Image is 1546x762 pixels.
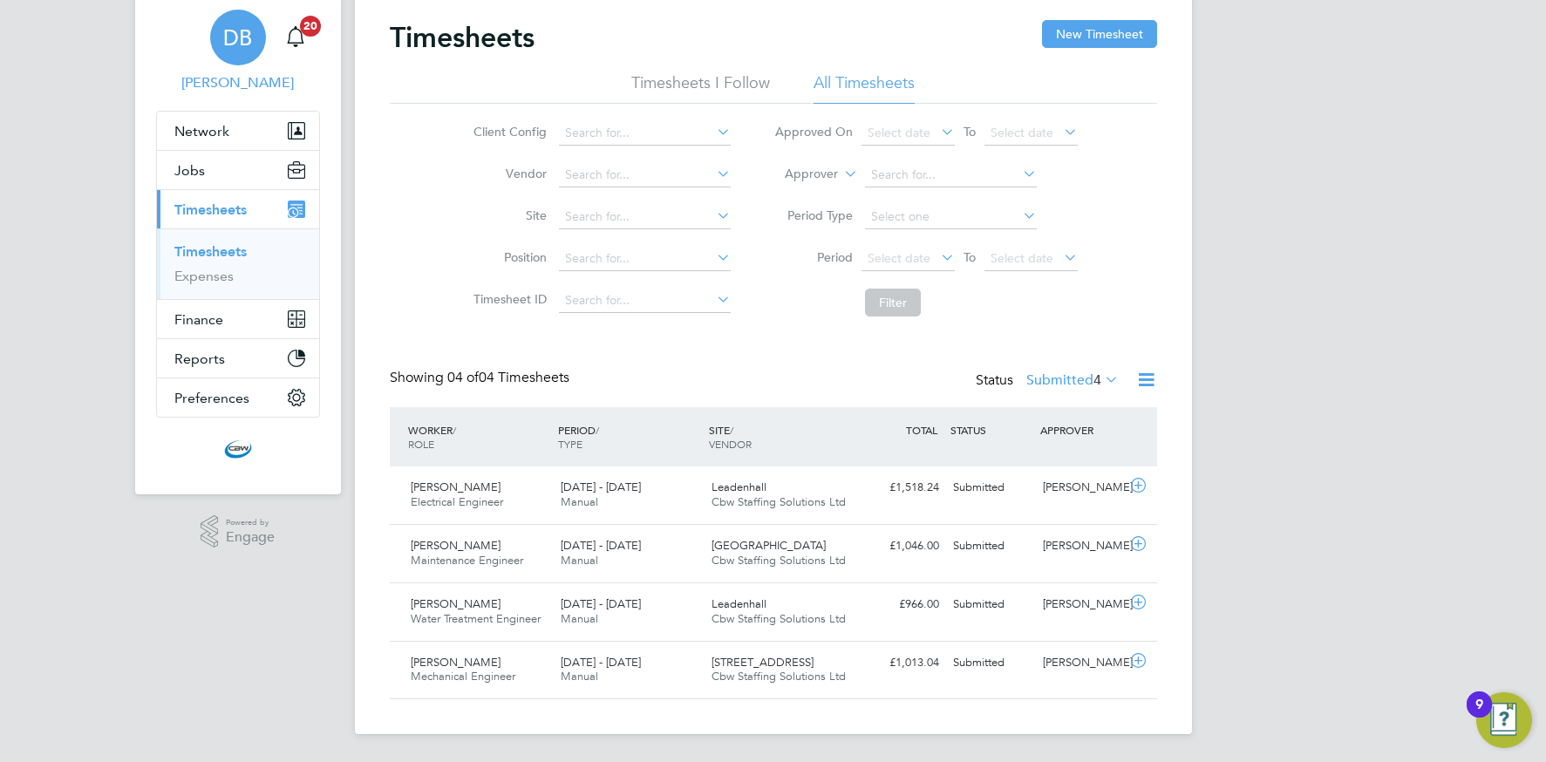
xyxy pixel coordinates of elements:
span: ROLE [408,437,434,451]
div: Timesheets [157,228,319,299]
label: Position [468,249,547,265]
div: [PERSON_NAME] [1036,649,1127,677]
div: [PERSON_NAME] [1036,532,1127,561]
div: [PERSON_NAME] [1036,590,1127,619]
span: Powered by [226,515,275,530]
div: STATUS [946,414,1037,446]
span: Manual [561,611,598,626]
span: [PERSON_NAME] [411,538,501,553]
button: Preferences [157,378,319,417]
div: APPROVER [1036,414,1127,446]
input: Select one [865,205,1037,229]
span: 04 of [447,369,479,386]
input: Search for... [559,205,731,229]
span: Cbw Staffing Solutions Ltd [712,494,846,509]
div: Submitted [946,590,1037,619]
span: [GEOGRAPHIC_DATA] [712,538,826,553]
span: [PERSON_NAME] [411,655,501,670]
input: Search for... [559,163,731,187]
span: Manual [561,553,598,568]
input: Search for... [559,121,731,146]
div: £1,518.24 [855,473,946,502]
span: Manual [561,669,598,684]
span: Cbw Staffing Solutions Ltd [712,553,846,568]
div: £1,013.04 [855,649,946,677]
span: [DATE] - [DATE] [561,480,641,494]
label: Period Type [774,208,853,223]
span: 4 [1093,371,1101,389]
h2: Timesheets [390,20,535,55]
div: 9 [1475,704,1483,727]
label: Timesheet ID [468,291,547,307]
div: Submitted [946,532,1037,561]
div: [PERSON_NAME] [1036,473,1127,502]
div: Status [976,369,1122,393]
button: Network [157,112,319,150]
span: Network [174,123,229,139]
span: Electrical Engineer [411,494,503,509]
label: Approved On [774,124,853,139]
div: £966.00 [855,590,946,619]
span: To [958,246,981,269]
span: Reports [174,350,225,367]
span: [DATE] - [DATE] [561,538,641,553]
button: Jobs [157,151,319,189]
span: [PERSON_NAME] [411,480,501,494]
a: DB[PERSON_NAME] [156,10,320,93]
span: Finance [174,311,223,328]
div: Showing [390,369,573,387]
div: £1,046.00 [855,532,946,561]
span: Select date [868,250,930,266]
span: [DATE] - [DATE] [561,655,641,670]
label: Period [774,249,853,265]
input: Search for... [559,247,731,271]
label: Submitted [1026,371,1119,389]
button: New Timesheet [1042,20,1157,48]
div: Submitted [946,473,1037,502]
span: VENDOR [709,437,752,451]
span: Cbw Staffing Solutions Ltd [712,669,846,684]
img: cbwstaffingsolutions-logo-retina.png [224,435,252,463]
span: Jobs [174,162,205,179]
button: Reports [157,339,319,378]
input: Search for... [865,163,1037,187]
span: Daniel Barber [156,72,320,93]
button: Filter [865,289,921,316]
input: Search for... [559,289,731,313]
span: Water Treatment Engineer [411,611,541,626]
span: Select date [991,125,1053,140]
span: Maintenance Engineer [411,553,523,568]
span: / [596,423,599,437]
span: / [453,423,456,437]
button: Timesheets [157,190,319,228]
span: Engage [226,530,275,545]
button: Open Resource Center, 9 new notifications [1476,692,1532,748]
span: Mechanical Engineer [411,669,515,684]
button: Finance [157,300,319,338]
a: Go to home page [156,435,320,463]
span: Leadenhall [712,596,766,611]
div: SITE [705,414,855,459]
label: Approver [759,166,838,183]
label: Client Config [468,124,547,139]
span: [PERSON_NAME] [411,596,501,611]
span: [STREET_ADDRESS] [712,655,814,670]
a: Expenses [174,268,234,284]
span: Timesheets [174,201,247,218]
div: PERIOD [554,414,705,459]
span: 20 [300,16,321,37]
span: Leadenhall [712,480,766,494]
span: DB [223,26,252,49]
span: / [730,423,733,437]
li: Timesheets I Follow [631,72,770,104]
span: Select date [991,250,1053,266]
a: Powered byEngage [201,515,275,548]
a: 20 [278,10,313,65]
a: Timesheets [174,243,247,260]
span: Cbw Staffing Solutions Ltd [712,611,846,626]
div: Submitted [946,649,1037,677]
label: Site [468,208,547,223]
span: 04 Timesheets [447,369,569,386]
span: Manual [561,494,598,509]
li: All Timesheets [814,72,915,104]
